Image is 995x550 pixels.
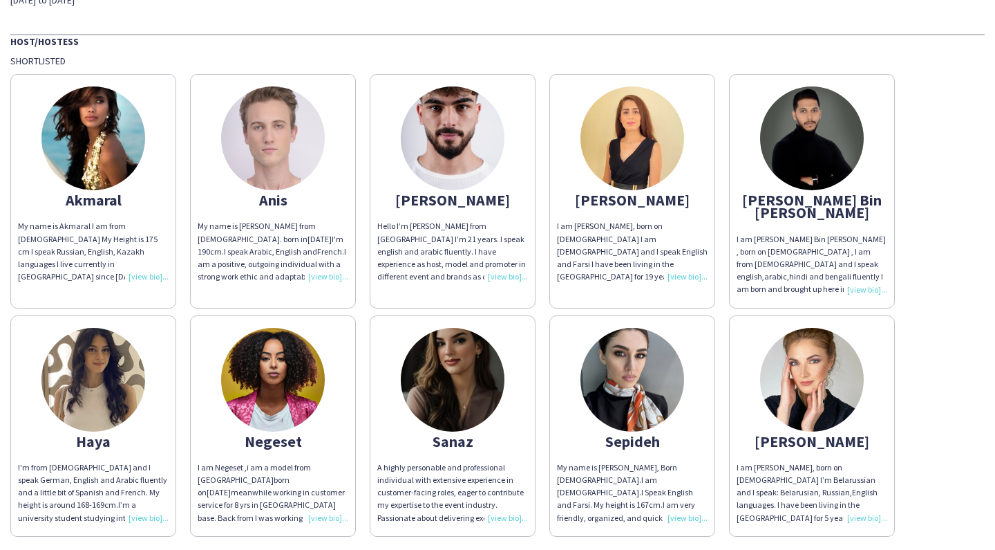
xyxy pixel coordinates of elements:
div: I am [PERSON_NAME] Bin [PERSON_NAME] , born on [DEMOGRAPHIC_DATA] , I am from [DEMOGRAPHIC_DATA] ... [737,233,887,296]
div: I am [PERSON_NAME], born on [DEMOGRAPHIC_DATA] I’m Belarussian and I speak: Belarusian, Russian,E... [737,461,887,524]
span: I'm 190cm. [198,234,343,257]
div: Anis [198,194,348,206]
div: I am [PERSON_NAME], born on [DEMOGRAPHIC_DATA] I am [DEMOGRAPHIC_DATA] and I speak English and Fa... [557,220,708,283]
img: thumb-6509c55700b7f.jpeg [401,86,504,190]
img: thumb-63ff74acda6c5.jpeg [221,86,325,190]
span: I am Negeset ,i am a model from [GEOGRAPHIC_DATA] [198,462,311,485]
div: My name is Akmaral I am from [DEMOGRAPHIC_DATA] My Height is 175 cm I speak Russian, English, Kaz... [18,220,169,283]
img: thumb-5fa97999aec46.jpg [41,86,145,190]
img: thumb-1679642050641d4dc284058.jpeg [221,328,325,432]
div: Haya [18,435,169,448]
span: [DATE] [207,487,231,497]
div: Negeset [198,435,348,448]
div: Hello I’m [PERSON_NAME] from [GEOGRAPHIC_DATA] I’m 21 years. I speak english and arabic fluently.... [377,220,528,283]
img: thumb-5f27f19c7f0d9.jpg [580,86,684,190]
span: meanwhile working in customer service for 8 yrs in [GEOGRAPHIC_DATA] base. Back from I was workin... [198,487,347,548]
span: I'm from [DEMOGRAPHIC_DATA] and I speak German, English and Arabic fluently and a little bit of S... [18,462,167,511]
div: [PERSON_NAME] [377,194,528,206]
img: thumb-42205078-6394-42aa-87a1-9da88fb56501.jpg [580,328,684,432]
img: thumb-67755c6606872.jpeg [760,86,864,190]
span: I speak Arabic, English and [224,246,317,257]
div: A highly personable and professional individual with extensive experience in customer-facing role... [377,461,528,524]
div: Sepideh [557,435,708,448]
img: thumb-688835faa37ed.jpeg [401,328,504,432]
div: Host/Hostess [10,34,985,48]
div: Akmaral [18,194,169,206]
span: [DATE] [307,234,332,244]
span: French [317,246,342,257]
img: thumb-62b088e68088a.jpeg [41,328,145,432]
span: My name is [PERSON_NAME] from [DEMOGRAPHIC_DATA]. born in [198,221,316,244]
div: [PERSON_NAME] [557,194,708,206]
img: thumb-4bc3096c-6e4d-45b9-91b4-556c0950d42a.jpg [760,328,864,432]
div: [PERSON_NAME] Bin [PERSON_NAME] [737,194,887,219]
div: Shortlisted [10,55,985,67]
div: My name is [PERSON_NAME], Born [DEMOGRAPHIC_DATA].I am [DEMOGRAPHIC_DATA].I Speak English and Far... [557,461,708,524]
div: [PERSON_NAME] [737,435,887,448]
div: Sanaz [377,435,528,448]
